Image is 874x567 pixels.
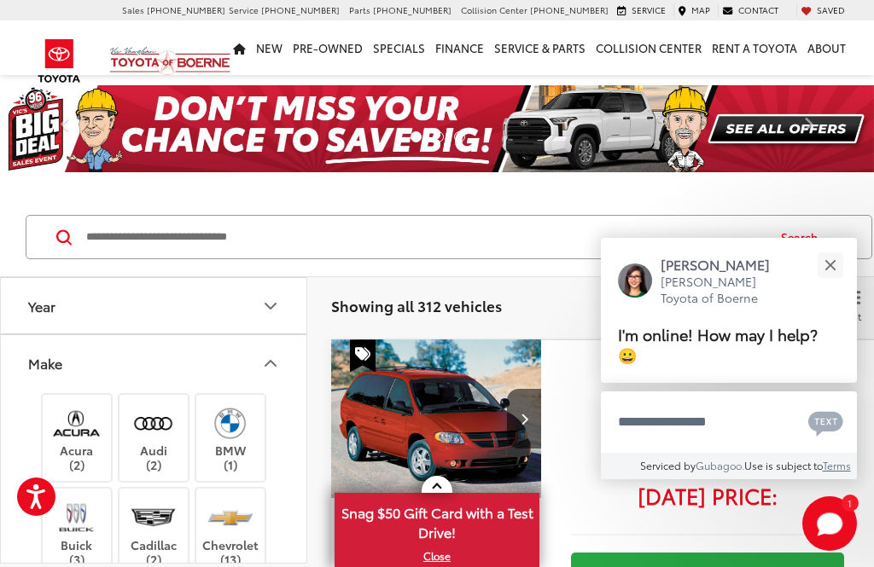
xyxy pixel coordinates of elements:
a: 2006 Dodge Grand Caravan SXT2006 Dodge Grand Caravan SXT2006 Dodge Grand Caravan SXT2006 Dodge Gr... [330,339,543,497]
img: Vic Vaughan Toyota of Boerne in Boerne, TX) [130,403,177,443]
span: [PHONE_NUMBER] [530,3,609,16]
div: Year [260,296,281,316]
svg: Text [808,409,843,437]
div: Year [28,298,55,314]
img: 2006 Dodge Grand Caravan SXT [330,339,543,499]
span: Parts [349,3,370,16]
a: New [251,20,288,75]
span: [PHONE_NUMBER] [147,3,225,16]
img: Vic Vaughan Toyota of Boerne in Boerne, TX) [53,497,100,537]
button: Chat with SMS [803,402,848,441]
label: BMW (1) [196,403,265,472]
span: I'm online! How may I help? 😀 [618,322,818,366]
button: Close [812,246,848,283]
span: [PHONE_NUMBER] [261,3,340,16]
svg: Start Chat [802,496,857,551]
a: Collision Center [591,20,707,75]
span: Serviced by [640,458,696,472]
a: Contact [718,4,783,16]
span: Showing all 312 vehicles [331,295,502,315]
button: Search [765,216,842,258]
span: $1,500 [571,436,844,478]
a: Service & Parts: Opens in a new tab [489,20,591,75]
img: Vic Vaughan Toyota of Boerne in Boerne, TX) [53,403,100,443]
img: Vic Vaughan Toyota of Boerne [109,46,231,76]
a: Pre-Owned [288,20,368,75]
div: Make [28,355,62,371]
img: Toyota [27,33,91,89]
a: Terms [823,458,851,472]
a: My Saved Vehicles [796,4,849,16]
span: Use is subject to [744,458,823,472]
p: [PERSON_NAME] [661,255,787,274]
label: Buick (3) [43,497,112,566]
img: Vic Vaughan Toyota of Boerne in Boerne, TX) [130,497,177,537]
span: Special [350,339,376,372]
div: 2006 Dodge Grand Caravan SXT 0 [330,339,543,497]
img: Vic Vaughan Toyota of Boerne in Boerne, TX) [207,497,253,537]
label: Chevrolet (13) [196,497,265,566]
button: MakeMake [1,335,308,391]
a: Specials [368,20,430,75]
div: Make [260,353,281,373]
a: About [802,20,851,75]
textarea: Type your message [601,391,857,453]
label: Cadillac (2) [119,497,189,566]
span: Collision Center [461,3,527,16]
span: Sales [122,3,144,16]
span: [PHONE_NUMBER] [373,3,452,16]
a: Map [673,4,714,16]
button: Next image [507,389,541,448]
button: Toggle Chat Window [802,496,857,551]
a: Gubagoo. [696,458,744,472]
button: YearYear [1,278,308,333]
input: Search by Make, Model, or Keyword [84,217,765,257]
span: Saved [817,3,845,16]
span: Map [691,3,710,16]
span: Contact [738,3,778,16]
span: 1 [848,499,852,506]
span: Snag $50 Gift Card with a Test Drive! [336,495,538,547]
a: Finance [430,20,489,75]
a: Rent a Toyota [707,20,802,75]
a: Service [613,4,670,16]
span: Service [229,3,259,16]
span: Service [632,3,666,16]
label: Acura (2) [43,403,112,472]
label: Audi (2) [119,403,189,472]
div: Close[PERSON_NAME][PERSON_NAME] Toyota of BoerneI'm online! How may I help? 😀Type your messageCha... [601,238,857,479]
a: Home [228,20,251,75]
span: [DATE] Price: [571,487,844,504]
p: [PERSON_NAME] Toyota of Boerne [661,274,787,307]
img: Vic Vaughan Toyota of Boerne in Boerne, TX) [207,403,253,443]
